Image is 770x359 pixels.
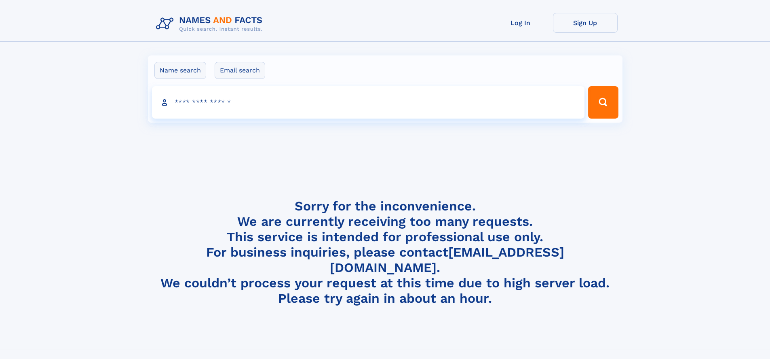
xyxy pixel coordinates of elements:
[553,13,618,33] a: Sign Up
[153,13,269,35] img: Logo Names and Facts
[588,86,618,119] button: Search Button
[152,86,585,119] input: search input
[154,62,206,79] label: Name search
[153,198,618,306] h4: Sorry for the inconvenience. We are currently receiving too many requests. This service is intend...
[488,13,553,33] a: Log In
[330,244,564,275] a: [EMAIL_ADDRESS][DOMAIN_NAME]
[215,62,265,79] label: Email search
